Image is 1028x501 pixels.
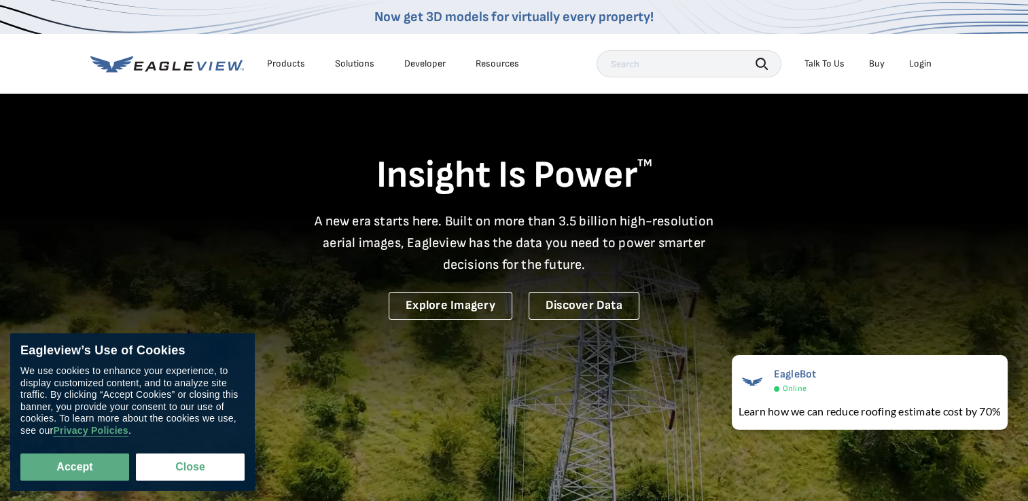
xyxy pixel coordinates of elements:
[739,368,766,395] img: EagleBot
[739,403,1001,420] div: Learn how we can reduce roofing estimate cost by 70%
[476,58,519,70] div: Resources
[335,58,374,70] div: Solutions
[783,384,807,394] span: Online
[597,50,781,77] input: Search
[306,210,722,276] p: A new era starts here. Built on more than 3.5 billion high-resolution aerial images, Eagleview ha...
[20,344,245,358] div: Eagleview’s Use of Cookies
[53,425,128,437] a: Privacy Policies
[90,152,938,200] h1: Insight Is Power
[637,157,652,170] sup: TM
[529,292,639,320] a: Discover Data
[389,292,512,320] a: Explore Imagery
[869,58,885,70] a: Buy
[267,58,305,70] div: Products
[774,368,817,381] span: EagleBot
[136,453,245,481] button: Close
[804,58,845,70] div: Talk To Us
[404,58,446,70] a: Developer
[374,9,654,25] a: Now get 3D models for virtually every property!
[20,365,245,437] div: We use cookies to enhance your experience, to display customized content, and to analyze site tra...
[909,58,932,70] div: Login
[20,453,129,481] button: Accept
